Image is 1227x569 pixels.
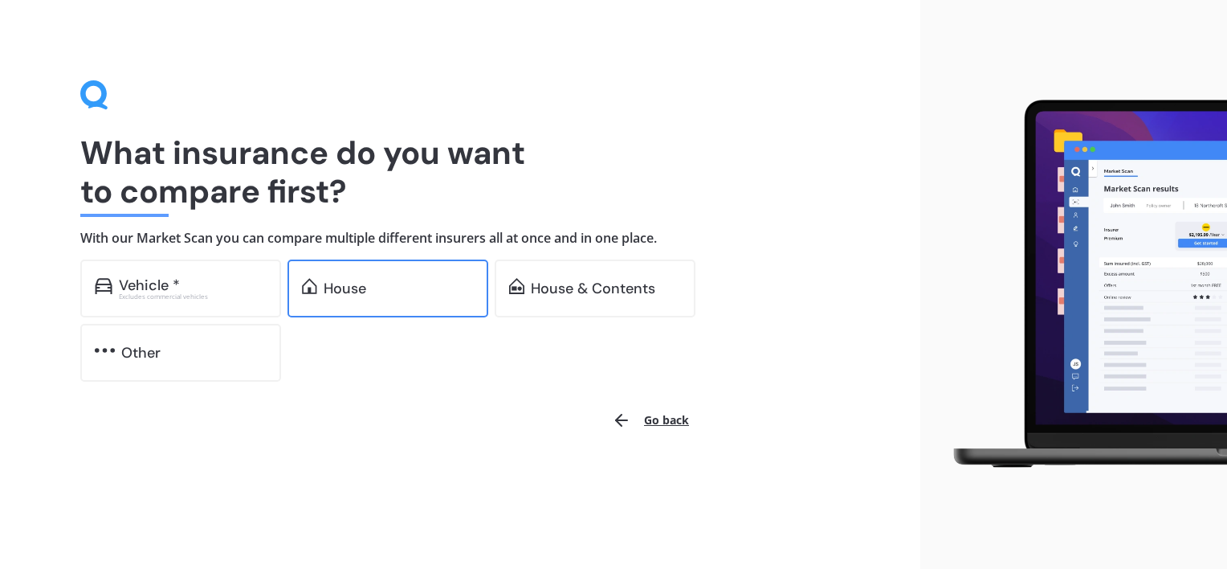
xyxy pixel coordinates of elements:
img: car.f15378c7a67c060ca3f3.svg [95,278,112,294]
img: laptop.webp [933,92,1227,477]
div: House & Contents [531,280,655,297]
div: Vehicle * [119,277,180,293]
h4: With our Market Scan you can compare multiple different insurers all at once and in one place. [80,230,840,247]
div: Excludes commercial vehicles [119,293,267,300]
img: other.81dba5aafe580aa69f38.svg [95,342,115,358]
button: Go back [602,401,699,440]
img: home-and-contents.b802091223b8502ef2dd.svg [509,278,524,294]
div: Other [121,345,161,361]
div: House [324,280,366,297]
h1: What insurance do you want to compare first? [80,133,840,211]
img: home.91c183c226a05b4dc763.svg [302,278,317,294]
